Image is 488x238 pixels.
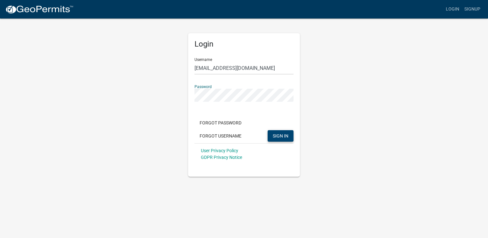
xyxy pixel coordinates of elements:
a: User Privacy Policy [201,148,238,153]
a: Login [443,3,462,15]
a: GDPR Privacy Notice [201,155,242,160]
button: Forgot Password [194,117,247,129]
span: SIGN IN [273,133,288,138]
button: SIGN IN [268,130,294,142]
a: Signup [462,3,483,15]
button: Forgot Username [194,130,247,142]
h5: Login [194,40,294,49]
